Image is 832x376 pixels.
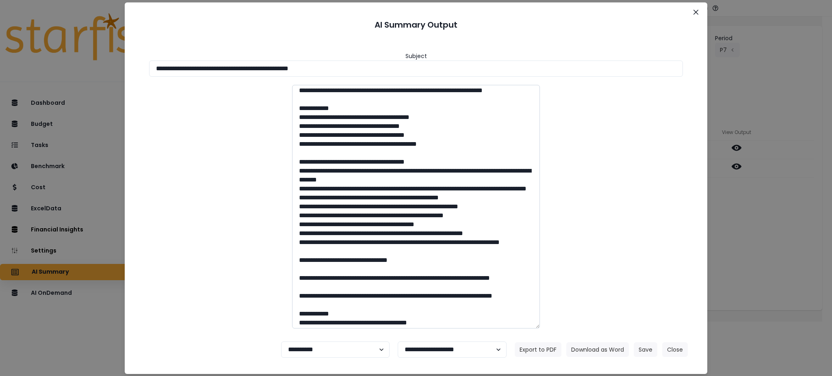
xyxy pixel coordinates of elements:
button: Save [634,342,657,357]
button: Download as Word [566,342,629,357]
header: AI Summary Output [134,12,698,37]
button: Close [662,342,688,357]
header: Subject [405,52,427,61]
button: Close [689,6,702,19]
button: Export to PDF [515,342,561,357]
